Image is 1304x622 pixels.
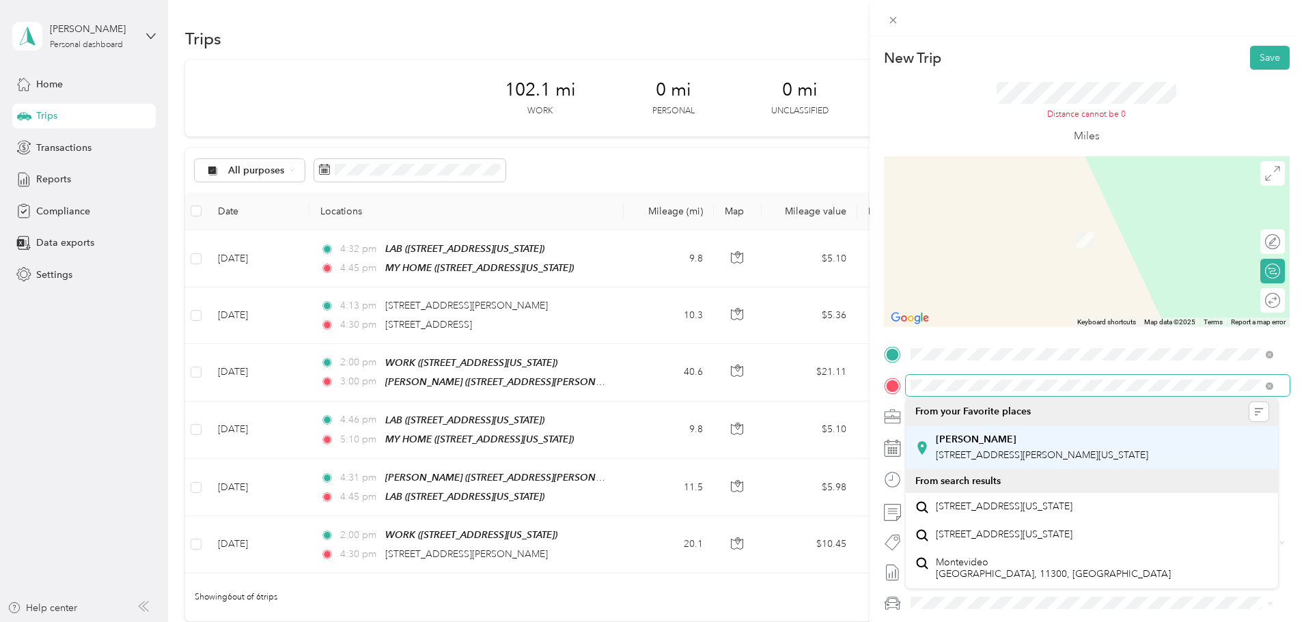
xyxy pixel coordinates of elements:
[915,475,1001,487] span: From search results
[936,528,1072,541] span: [STREET_ADDRESS][US_STATE]
[936,500,1072,513] span: [STREET_ADDRESS][US_STATE]
[1074,128,1100,145] p: Miles
[1144,318,1195,326] span: Map data ©2025
[936,434,1016,446] strong: [PERSON_NAME]
[915,406,1031,418] span: From your Favorite places
[1227,546,1304,622] iframe: Everlance-gr Chat Button Frame
[1250,46,1290,70] button: Save
[936,449,1148,461] span: [STREET_ADDRESS][PERSON_NAME][US_STATE]
[887,309,932,327] a: Open this area in Google Maps (opens a new window)
[1077,317,1136,327] button: Keyboard shortcuts
[997,109,1176,121] div: Distance cannot be 0
[1204,318,1223,326] a: Terms (opens in new tab)
[1231,318,1286,326] a: Report a map error
[887,309,932,327] img: Google
[936,556,1171,580] span: Montevideo [GEOGRAPHIC_DATA], 11300, [GEOGRAPHIC_DATA]
[884,48,941,68] p: New Trip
